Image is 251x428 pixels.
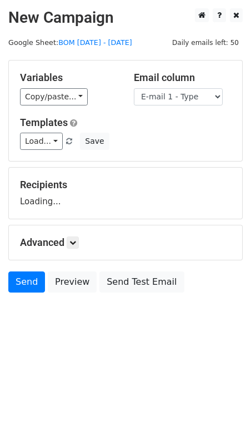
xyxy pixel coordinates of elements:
[48,271,97,293] a: Preview
[8,8,243,27] h2: New Campaign
[80,133,109,150] button: Save
[20,236,231,249] h5: Advanced
[20,179,231,208] div: Loading...
[8,271,45,293] a: Send
[8,38,132,47] small: Google Sheet:
[58,38,132,47] a: BOM [DATE] - [DATE]
[20,117,68,128] a: Templates
[168,37,243,49] span: Daily emails left: 50
[99,271,184,293] a: Send Test Email
[134,72,231,84] h5: Email column
[20,133,63,150] a: Load...
[20,88,88,105] a: Copy/paste...
[168,38,243,47] a: Daily emails left: 50
[20,179,231,191] h5: Recipients
[20,72,117,84] h5: Variables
